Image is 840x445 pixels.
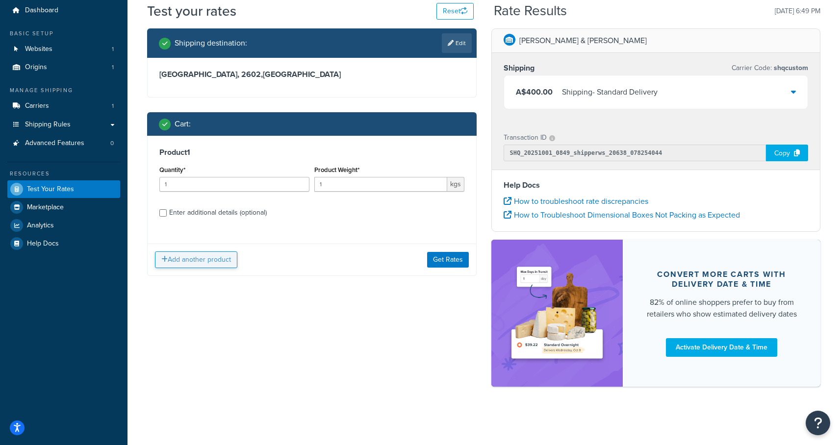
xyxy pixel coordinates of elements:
input: Enter additional details (optional) [159,209,167,217]
div: Enter additional details (optional) [169,206,267,220]
span: Marketplace [27,203,64,212]
a: Analytics [7,217,120,234]
span: Carriers [25,102,49,110]
h3: [GEOGRAPHIC_DATA], 2602 , [GEOGRAPHIC_DATA] [159,70,464,79]
span: kgs [447,177,464,192]
li: Advanced Features [7,134,120,152]
li: Origins [7,58,120,76]
label: Product Weight* [314,166,359,173]
div: Resources [7,170,120,178]
h3: Shipping [504,63,535,73]
span: 0 [110,139,114,148]
span: Shipping Rules [25,121,71,129]
p: Carrier Code: [732,61,808,75]
li: Websites [7,40,120,58]
span: Help Docs [27,240,59,248]
li: Carriers [7,97,120,115]
a: Edit [442,33,472,53]
span: shqcustom [772,63,808,73]
span: Advanced Features [25,139,84,148]
button: Reset [436,3,474,20]
span: 1 [112,45,114,53]
a: How to troubleshoot rate discrepancies [504,196,648,207]
div: Convert more carts with delivery date & time [646,270,797,289]
div: Shipping - Standard Delivery [562,85,658,99]
p: [PERSON_NAME] & [PERSON_NAME] [519,34,647,48]
h2: Rate Results [494,3,567,19]
span: 1 [112,102,114,110]
a: How to Troubleshoot Dimensional Boxes Not Packing as Expected [504,209,740,221]
a: Carriers1 [7,97,120,115]
span: Analytics [27,222,54,230]
h4: Help Docs [504,179,809,191]
input: 0.00 [314,177,447,192]
a: Marketplace [7,198,120,216]
a: Help Docs [7,235,120,252]
span: 1 [112,63,114,72]
h2: Cart : [175,120,191,128]
button: Get Rates [427,252,469,268]
a: Shipping Rules [7,116,120,134]
input: 0 [159,177,309,192]
img: feature-image-ddt-36eae7f7280da8017bfb280eaccd9c446f90b1fe08728e4019434db127062ab4.png [506,254,609,371]
div: Copy [766,145,808,161]
h1: Test your rates [147,1,236,21]
p: [DATE] 6:49 PM [775,4,820,18]
a: Activate Delivery Date & Time [666,338,777,357]
a: Advanced Features0 [7,134,120,152]
a: Origins1 [7,58,120,76]
a: Websites1 [7,40,120,58]
h3: Product 1 [159,148,464,157]
h2: Shipping destination : [175,39,247,48]
div: 82% of online shoppers prefer to buy from retailers who show estimated delivery dates [646,297,797,320]
div: Manage Shipping [7,86,120,95]
label: Quantity* [159,166,185,173]
span: Test Your Rates [27,185,74,194]
div: Basic Setup [7,29,120,38]
span: A$400.00 [516,86,553,98]
a: Test Your Rates [7,180,120,198]
p: Transaction ID [504,131,547,145]
span: Origins [25,63,47,72]
button: Open Resource Center [806,411,830,435]
span: Websites [25,45,52,53]
button: Add another product [155,251,237,268]
a: Dashboard [7,1,120,20]
span: Dashboard [25,6,58,15]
